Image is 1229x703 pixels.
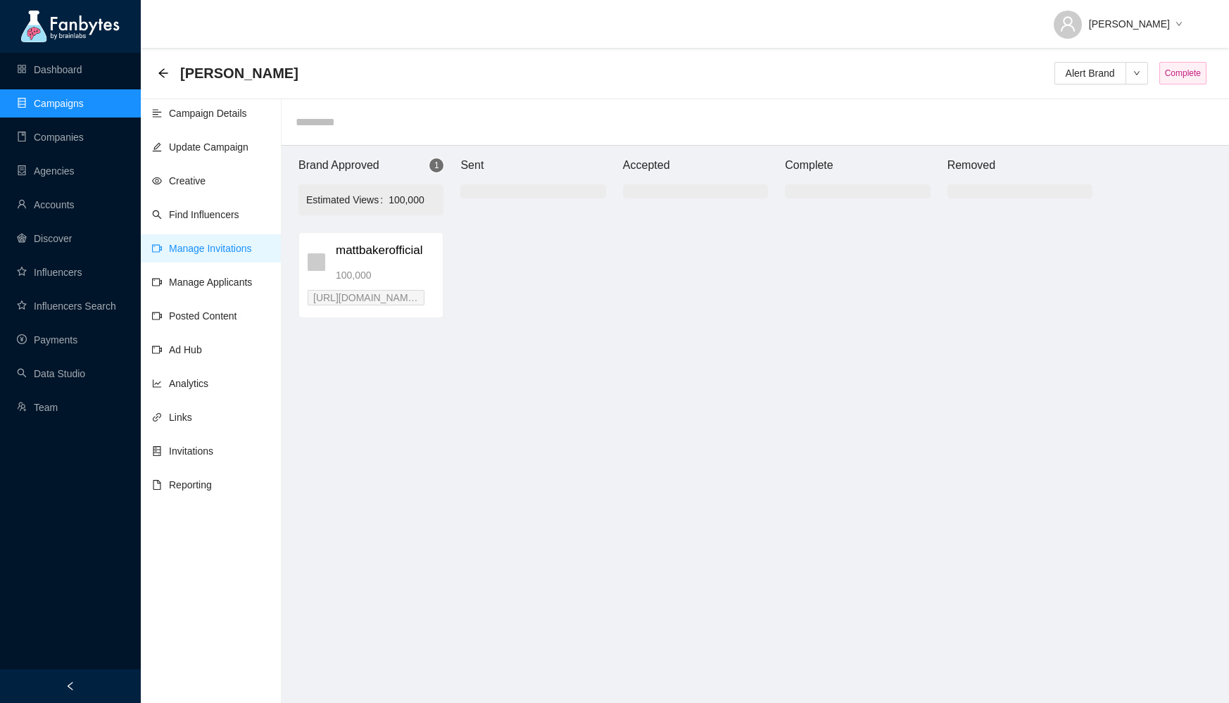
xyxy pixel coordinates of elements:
div: mattbakerofficial100,000[URL][DOMAIN_NAME]/invitation/hub/8ff4ff76 [298,232,443,318]
a: searchFind Influencers [152,209,239,220]
a: appstoreDashboard [17,64,82,75]
a: video-cameraManage Invitations [152,243,252,254]
span: down [1176,20,1183,29]
button: [PERSON_NAME]down [1042,7,1194,30]
a: usergroup-addTeam [17,402,58,413]
article: Brand Approved [298,156,379,174]
span: down [1126,70,1147,77]
span: 100,000 [389,192,436,208]
a: eyeCreative [152,175,206,186]
a: linkLinks [152,412,192,423]
article: Sent [460,156,484,174]
span: Complete [1159,62,1206,84]
span: 100,000 [336,267,372,283]
span: Alert Brand [1066,65,1115,81]
a: align-leftCampaign Details [152,108,247,119]
a: bookCompanies [17,132,84,143]
a: userAccounts [17,199,75,210]
button: Alert Brand [1054,62,1126,84]
span: 1 [434,160,439,170]
a: databaseCampaigns [17,98,84,109]
a: editUpdate Campaign [152,141,248,153]
sup: 1 [429,158,443,172]
span: [URL][DOMAIN_NAME] /invitation/hub/ 8ff4ff76 [313,291,419,305]
article: Complete [785,156,833,174]
a: searchData Studio [17,368,85,379]
a: pay-circlePayments [17,334,77,346]
span: [PERSON_NAME] [1089,16,1170,32]
a: video-cameraAd Hub [152,344,202,355]
span: mattbakerofficial [336,241,434,260]
a: radar-chartDiscover [17,233,72,244]
a: fileReporting [152,479,212,490]
a: line-chartAnalytics [152,378,208,389]
a: starInfluencers Search [17,300,116,312]
a: hddInvitations [152,445,213,457]
span: left [65,681,75,691]
span: arrow-left [158,68,169,79]
a: video-cameraManage Applicants [152,277,252,288]
a: starInfluencers [17,267,82,278]
span: Estimated Views [306,192,389,208]
span: James Wellbeloved [180,62,298,84]
a: video-cameraPosted Content [152,310,237,322]
a: containerAgencies [17,165,75,177]
button: down [1126,62,1148,84]
div: Back [158,68,169,80]
span: user [1059,15,1076,32]
article: Removed [947,156,995,174]
article: Accepted [623,156,670,174]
